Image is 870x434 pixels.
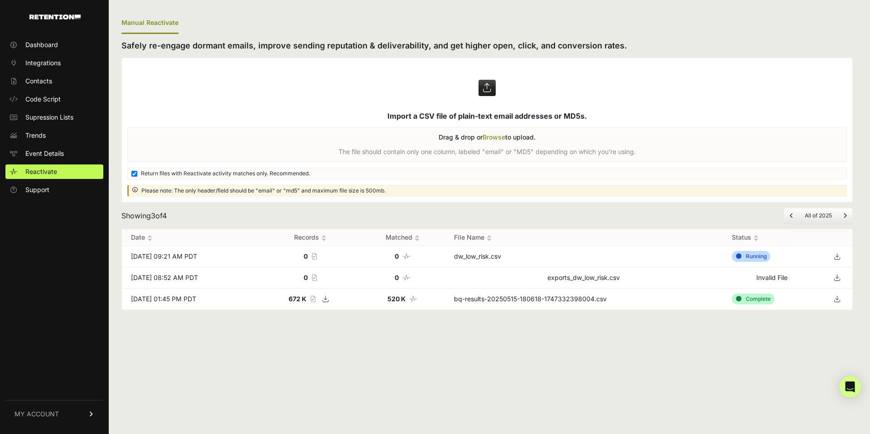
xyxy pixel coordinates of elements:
[445,289,723,310] td: bq-results-20250515-180618-1747332398004.csv
[360,229,445,246] th: Matched
[839,376,861,398] div: Open Intercom Messenger
[304,274,308,281] strong: 0
[395,274,399,281] strong: 0
[289,295,306,303] strong: 672 K
[784,208,853,223] nav: Page navigation
[799,212,837,219] li: All of 2025
[261,229,360,246] th: Records
[122,246,261,267] td: [DATE] 09:21 AM PDT
[402,253,411,260] i: Number of matched records
[121,13,179,34] div: Manual Reactivate
[25,77,52,86] span: Contacts
[25,131,46,140] span: Trends
[122,289,261,310] td: [DATE] 01:45 PM PDT
[790,212,793,219] a: Previous
[29,14,81,19] img: Retention.com
[387,295,406,303] strong: 520 K
[843,212,847,219] a: Next
[723,229,822,246] th: Status
[5,110,103,125] a: Supression Lists
[5,400,103,428] a: MY ACCOUNT
[723,267,822,289] td: Invalid File
[402,275,411,281] i: Number of matched records
[131,171,137,177] input: Return files with Reactivate activity matches only. Recommended.
[122,229,261,246] th: Date
[5,164,103,179] a: Reactivate
[311,275,317,281] i: Record count of the file
[25,95,61,104] span: Code Script
[5,38,103,52] a: Dashboard
[5,128,103,143] a: Trends
[5,56,103,70] a: Integrations
[147,235,152,241] img: no_sort-eaf950dc5ab64cae54d48a5578032e96f70b2ecb7d747501f34c8f2db400fb66.gif
[25,113,73,122] span: Supression Lists
[121,39,853,52] h2: Safely re-engage dormant emails, improve sending reputation & deliverability, and get higher open...
[5,146,103,161] a: Event Details
[151,211,155,220] span: 3
[415,235,420,241] img: no_sort-eaf950dc5ab64cae54d48a5578032e96f70b2ecb7d747501f34c8f2db400fb66.gif
[732,251,770,262] div: Running
[409,296,417,302] i: Number of matched records
[25,40,58,49] span: Dashboard
[5,92,103,106] a: Code Script
[304,252,308,260] strong: 0
[122,267,261,289] td: [DATE] 08:52 AM PDT
[311,253,317,260] i: Record count of the file
[25,185,49,194] span: Support
[732,294,774,304] div: Complete
[5,74,103,88] a: Contacts
[25,167,57,176] span: Reactivate
[487,235,492,241] img: no_sort-eaf950dc5ab64cae54d48a5578032e96f70b2ecb7d747501f34c8f2db400fb66.gif
[141,170,310,177] span: Return files with Reactivate activity matches only. Recommended.
[25,58,61,68] span: Integrations
[121,210,167,221] div: Showing of
[445,267,723,289] td: exports_dw_low_risk.csv
[395,252,399,260] strong: 0
[5,183,103,197] a: Support
[25,149,64,158] span: Event Details
[445,246,723,267] td: dw_low_risk.csv
[445,229,723,246] th: File Name
[162,211,167,220] span: 4
[310,296,315,302] i: Record count of the file
[321,235,326,241] img: no_sort-eaf950dc5ab64cae54d48a5578032e96f70b2ecb7d747501f34c8f2db400fb66.gif
[14,410,59,419] span: MY ACCOUNT
[754,235,759,241] img: no_sort-eaf950dc5ab64cae54d48a5578032e96f70b2ecb7d747501f34c8f2db400fb66.gif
